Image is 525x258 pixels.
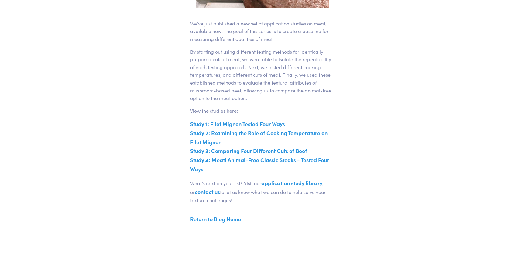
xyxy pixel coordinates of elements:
[190,120,285,128] a: Study 1: Filet Mignon Tested Four Ways
[190,48,335,102] p: By starting out using different testing methods for identically prepared cuts of meat, we were ab...
[190,156,329,173] a: Study 4: Meati Animal-Free Classic Steaks - Tested Four Ways
[190,107,335,115] p: View the studies here:
[190,147,307,155] a: Study 3: Comparing Four Different Cuts of Beef
[190,20,335,43] p: We’ve just published a new set of application studies on meat, available now! The goal of this se...
[190,215,241,223] a: Return to Blog Home
[195,188,220,196] a: contact us
[190,179,335,204] p: What’s next on your list? Visit our , or to let us know what we can do to help solve your texture...
[190,129,328,146] a: Study 2: Examining the Role of Cooking Temperature on Filet Mignon
[261,179,322,187] a: application study library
